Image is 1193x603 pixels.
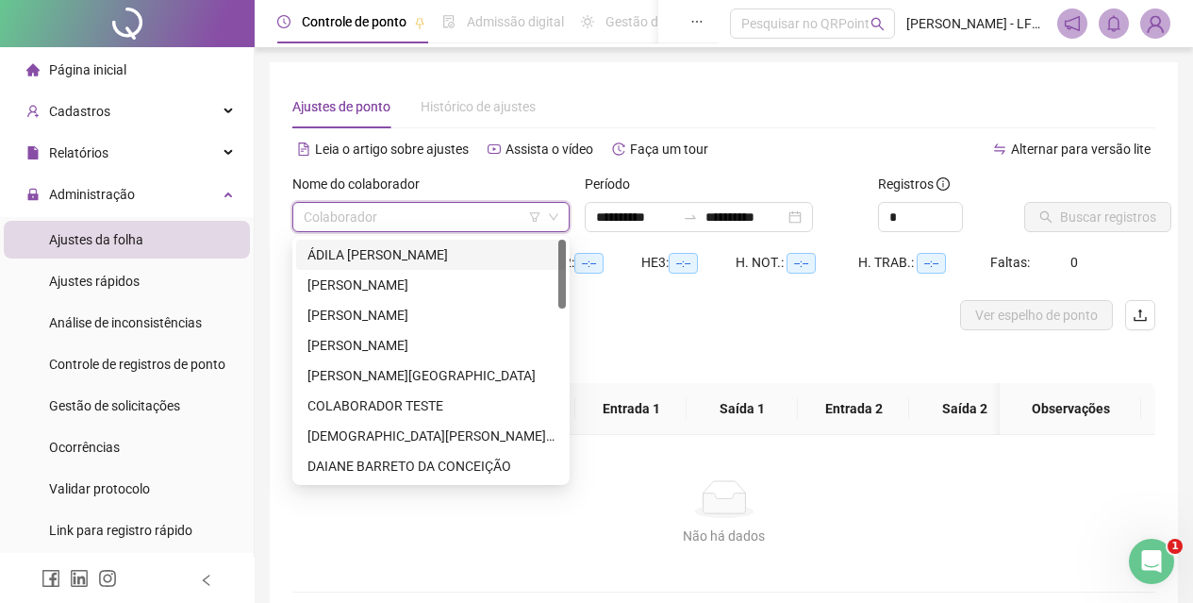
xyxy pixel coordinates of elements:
[292,174,432,194] label: Nome do colaborador
[307,456,555,477] div: DAIANE BARRETO DA CONCEIÇÃO
[296,451,566,481] div: DAIANE BARRETO DA CONCEIÇÃO
[49,145,108,160] span: Relatórios
[98,569,117,588] span: instagram
[49,357,225,372] span: Controle de registros de ponto
[798,383,909,435] th: Entrada 2
[917,253,946,274] span: --:--
[683,209,698,225] span: swap-right
[49,232,143,247] span: Ajustes da folha
[296,391,566,421] div: COLABORADOR TESTE
[307,275,555,295] div: [PERSON_NAME]
[49,398,180,413] span: Gestão de solicitações
[307,426,555,446] div: [DEMOGRAPHIC_DATA][PERSON_NAME] FRANÇA
[49,523,192,538] span: Link para registro rápido
[49,274,140,289] span: Ajustes rápidos
[1015,398,1126,419] span: Observações
[909,383,1020,435] th: Saída 2
[49,104,110,119] span: Cadastros
[26,188,40,201] span: lock
[296,300,566,330] div: ANA CARLA DA SILVA SANTOS
[529,211,540,223] span: filter
[1141,9,1169,38] img: 91241
[505,142,593,157] span: Assista o vídeo
[307,335,555,356] div: [PERSON_NAME]
[641,252,736,274] div: HE 3:
[200,574,213,587] span: left
[1105,15,1122,32] span: bell
[307,395,555,416] div: COLABORADOR TESTE
[990,255,1033,270] span: Faltas:
[296,270,566,300] div: ALINE MARIA SILVA NASCIMENTO
[26,146,40,159] span: file
[302,14,406,29] span: Controle de ponto
[585,174,642,194] label: Período
[1133,308,1148,323] span: upload
[297,142,310,156] span: file-text
[690,15,704,28] span: ellipsis
[442,15,456,28] span: file-done
[669,253,698,274] span: --:--
[49,481,150,496] span: Validar protocolo
[630,142,708,157] span: Faça um tour
[307,244,555,265] div: ÁDILA [PERSON_NAME]
[49,187,135,202] span: Administração
[870,17,885,31] span: search
[296,240,566,270] div: ÁDILA CONCEICAO SOARES SILVA
[548,211,559,223] span: down
[277,15,290,28] span: clock-circle
[605,14,701,29] span: Gestão de férias
[1064,15,1081,32] span: notification
[612,142,625,156] span: history
[575,383,687,435] th: Entrada 1
[414,17,425,28] span: pushpin
[687,383,798,435] th: Saída 1
[1024,202,1171,232] button: Buscar registros
[1168,539,1183,554] span: 1
[1011,142,1151,157] span: Alternar para versão lite
[581,15,594,28] span: sun
[878,174,950,194] span: Registros
[49,62,126,77] span: Página inicial
[488,142,501,156] span: youtube
[49,440,120,455] span: Ocorrências
[307,305,555,326] div: [PERSON_NAME]
[41,569,60,588] span: facebook
[787,253,816,274] span: --:--
[858,252,990,274] div: H. TRAB.:
[307,365,555,386] div: [PERSON_NAME][GEOGRAPHIC_DATA]
[296,360,566,391] div: CAROLINA ROCHA LISBOA
[49,315,202,330] span: Análise de inconsistências
[683,209,698,225] span: to
[296,330,566,360] div: ANA QUEZIA PASSOS DE OLIVEIRA
[315,526,1133,546] div: Não há dados
[906,13,1046,34] span: [PERSON_NAME] - LFDPF RESTAURANTES LTDA
[574,253,604,274] span: --:--
[1070,255,1078,270] span: 0
[296,421,566,451] div: CRISTIANE SILVA FRANÇA
[70,569,89,588] span: linkedin
[26,105,40,118] span: user-add
[421,99,536,114] span: Histórico de ajustes
[1000,383,1141,435] th: Observações
[936,177,950,191] span: info-circle
[960,300,1113,330] button: Ver espelho de ponto
[993,142,1006,156] span: swap
[467,14,564,29] span: Admissão digital
[547,252,641,274] div: HE 2:
[292,99,390,114] span: Ajustes de ponto
[736,252,858,274] div: H. NOT.:
[1129,539,1174,584] iframe: Intercom live chat
[26,63,40,76] span: home
[315,142,469,157] span: Leia o artigo sobre ajustes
